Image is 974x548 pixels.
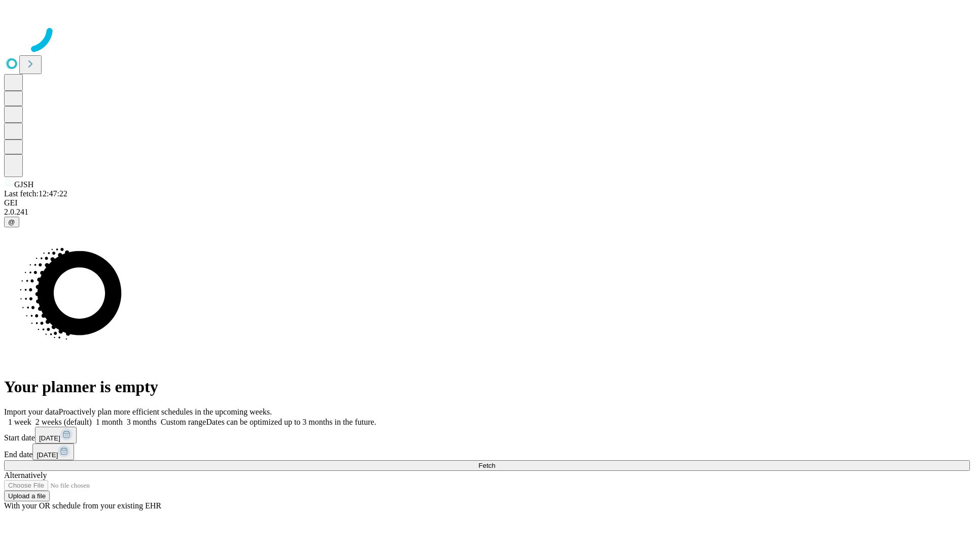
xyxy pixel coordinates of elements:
[4,491,50,501] button: Upload a file
[4,460,970,471] button: Fetch
[4,443,970,460] div: End date
[39,434,60,442] span: [DATE]
[37,451,58,459] span: [DATE]
[4,198,970,208] div: GEI
[4,427,970,443] div: Start date
[8,218,15,226] span: @
[96,418,123,426] span: 1 month
[478,462,495,469] span: Fetch
[127,418,157,426] span: 3 months
[32,443,74,460] button: [DATE]
[161,418,206,426] span: Custom range
[206,418,376,426] span: Dates can be optimized up to 3 months in the future.
[14,180,33,189] span: GJSH
[36,418,92,426] span: 2 weeks (default)
[4,217,19,227] button: @
[4,471,47,479] span: Alternatively
[59,407,272,416] span: Proactively plan more efficient schedules in the upcoming weeks.
[4,501,161,510] span: With your OR schedule from your existing EHR
[35,427,77,443] button: [DATE]
[4,378,970,396] h1: Your planner is empty
[4,407,59,416] span: Import your data
[8,418,31,426] span: 1 week
[4,208,970,217] div: 2.0.241
[4,189,67,198] span: Last fetch: 12:47:22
